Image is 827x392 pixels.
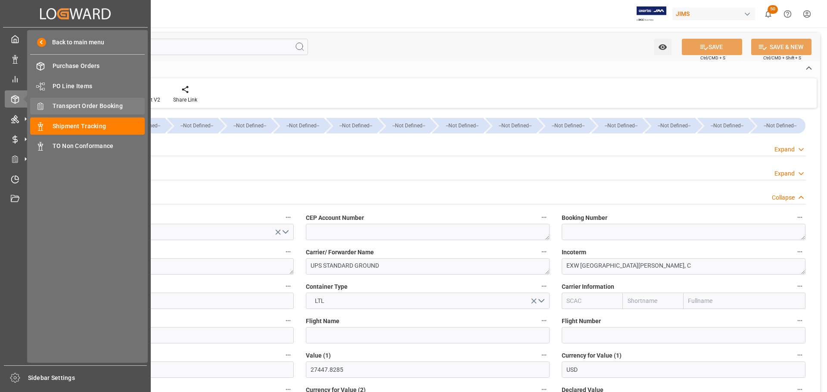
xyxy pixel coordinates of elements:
a: Document Management [5,191,146,207]
span: Purchase Orders [53,62,145,71]
div: Expand [774,145,795,154]
div: --Not Defined-- [494,118,536,133]
div: --Not Defined-- [335,118,377,133]
button: show 50 new notifications [759,4,778,24]
a: PO Line Items [30,77,145,94]
input: SCAC [562,293,622,309]
button: Flight Number [794,315,805,326]
button: Booking Number [794,212,805,223]
span: Booking Number [562,213,607,222]
div: --Not Defined-- [644,118,695,133]
a: Transport Order Booking [30,98,145,114]
div: --Not Defined-- [538,118,589,133]
span: Container Type [306,282,348,291]
span: LTL [311,296,329,306]
span: Carrier/ Forwarder Name [306,248,374,257]
div: --Not Defined-- [697,118,748,133]
div: --Not Defined-- [282,118,324,133]
button: Carrier Information [794,281,805,292]
div: --Not Defined-- [176,118,218,133]
div: --Not Defined-- [706,118,748,133]
div: --Not Defined-- [326,118,377,133]
div: --Not Defined-- [388,118,430,133]
span: Shipment Tracking [53,122,145,131]
a: My Cockpit [5,31,146,47]
span: TO Non Conformance [53,142,145,151]
span: CEP Account Number [306,213,364,222]
input: Shortname [622,293,683,309]
button: Carrier/ Forwarder Name [538,246,550,257]
div: --Not Defined-- [485,118,536,133]
a: TO Non Conformance [30,138,145,154]
div: --Not Defined-- [653,118,695,133]
div: --Not Defined-- [432,118,483,133]
div: --Not Defined-- [379,118,430,133]
span: PO Line Items [53,82,145,91]
button: CEP Account Number [538,212,550,223]
span: Currency for Value (1) [562,351,622,360]
textarea: R [50,258,294,275]
button: Currency for Value (1) [794,349,805,361]
button: Service String [283,315,294,326]
button: Value (1) [538,349,550,361]
span: Carrier Information [562,282,614,291]
a: Shipment Tracking [30,117,145,134]
span: Transport Order Booking [53,102,145,111]
span: Sidebar Settings [28,373,147,383]
span: Ctrl/CMD + S [700,55,725,61]
div: --Not Defined-- [220,118,271,133]
input: Search Fields [40,39,308,55]
button: open menu [654,39,672,55]
button: Container Type [538,281,550,292]
button: open menu [306,293,550,309]
div: Share Link [173,96,197,104]
textarea: EXW [GEOGRAPHIC_DATA][PERSON_NAME], C [562,258,805,275]
div: --Not Defined-- [600,118,642,133]
button: Flight Name [538,315,550,326]
textarea: UPS STANDARD GROUND [306,258,550,275]
div: Collapse [772,193,795,202]
button: Tracking Number [283,349,294,361]
input: Fullname [684,293,805,309]
button: SAVE [682,39,742,55]
img: Exertis%20JAM%20-%20Email%20Logo.jpg_1722504956.jpg [637,6,666,22]
a: Timeslot Management V2 [5,170,146,187]
button: Container Number [283,281,294,292]
div: --Not Defined-- [114,118,165,133]
div: Expand [774,169,795,178]
div: --Not Defined-- [759,118,801,133]
span: Ctrl/CMD + Shift + S [763,55,801,61]
div: --Not Defined-- [591,118,642,133]
span: Value (1) [306,351,331,360]
span: Back to main menu [46,38,104,47]
a: Purchase Orders [30,58,145,74]
button: Mode of Transport [283,212,294,223]
a: Data Management [5,50,146,67]
button: JIMS [672,6,759,22]
span: Incoterm [562,248,586,257]
a: My Reports [5,71,146,87]
button: Carrier/ Forwarder Code [283,246,294,257]
span: Flight Name [306,317,339,326]
div: --Not Defined-- [750,118,805,133]
button: Help Center [778,4,797,24]
span: Flight Number [562,317,601,326]
button: SAVE & NEW [751,39,811,55]
div: JIMS [672,8,755,20]
div: --Not Defined-- [167,118,218,133]
div: --Not Defined-- [273,118,324,133]
div: --Not Defined-- [229,118,271,133]
button: Incoterm [794,246,805,257]
div: --Not Defined-- [441,118,483,133]
div: --Not Defined-- [547,118,589,133]
button: open menu [50,224,294,240]
span: 50 [768,5,778,14]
